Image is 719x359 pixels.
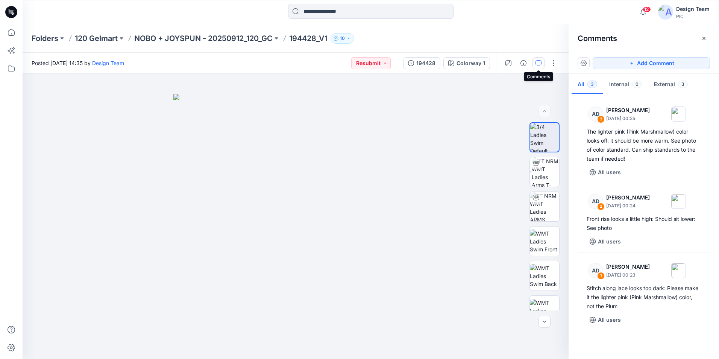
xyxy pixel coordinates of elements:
img: WMT Ladies Swim Left [530,299,559,322]
h2: Comments [578,34,617,43]
img: WMT Ladies Swim Front [530,230,559,253]
img: TT NRM WMT Ladies ARMS DOWN [530,192,559,221]
p: [DATE] 00:23 [606,271,650,279]
button: Colorway 1 [443,57,490,69]
button: Add Comment [593,57,710,69]
p: [DATE] 00:25 [606,115,650,122]
p: All users [598,315,621,324]
div: Front rise looks a little high: Should sit lower: See photo [587,214,701,233]
button: Details [517,57,529,69]
button: Internal [603,75,648,94]
p: [PERSON_NAME] [606,262,650,271]
p: All users [598,168,621,177]
p: All users [598,237,621,246]
button: 194428 [403,57,440,69]
a: Design Team [92,60,124,66]
p: 194428_V1 [289,33,328,44]
button: All users [587,236,624,248]
div: AD [588,263,603,278]
p: [PERSON_NAME] [606,193,650,202]
img: 3/4 Ladies Swim Default [530,123,559,152]
span: 3 [587,81,597,88]
div: PIC [676,14,710,19]
a: Folders [32,33,58,44]
div: Colorway 1 [457,59,485,67]
button: External [648,75,694,94]
p: [DATE] 00:24 [606,202,650,210]
div: 3 [597,116,605,123]
span: Posted [DATE] 14:35 by [32,59,124,67]
span: 0 [632,81,642,88]
span: 12 [643,6,651,12]
button: 10 [331,33,354,44]
div: Design Team [676,5,710,14]
a: NOBO + JOYSPUN - 20250912_120_GC [134,33,273,44]
div: The lighter pink (Pink Marshmallow) color looks off: it should be more warm. See photo of color s... [587,127,701,163]
div: 194428 [416,59,435,67]
button: All users [587,314,624,326]
button: All users [587,166,624,178]
img: avatar [658,5,673,20]
img: TT NRM WMT Ladies Arms T-POSE [532,157,559,187]
div: Stitch along lace looks too dark: Please make it the lighter pink (Pink Marshmallow) color, not t... [587,284,701,311]
img: WMT Ladies Swim Back [530,264,559,288]
div: AD [588,194,603,209]
div: 2 [597,203,605,210]
span: 3 [678,81,688,88]
p: 10 [340,34,345,43]
img: eyJhbGciOiJIUzI1NiIsImtpZCI6IjAiLCJzbHQiOiJzZXMiLCJ0eXAiOiJKV1QifQ.eyJkYXRhIjp7InR5cGUiOiJzdG9yYW... [173,94,418,359]
p: [PERSON_NAME] [606,106,650,115]
div: 1 [597,272,605,280]
button: All [572,75,603,94]
a: 120 Gelmart [75,33,118,44]
div: AD [588,106,603,122]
